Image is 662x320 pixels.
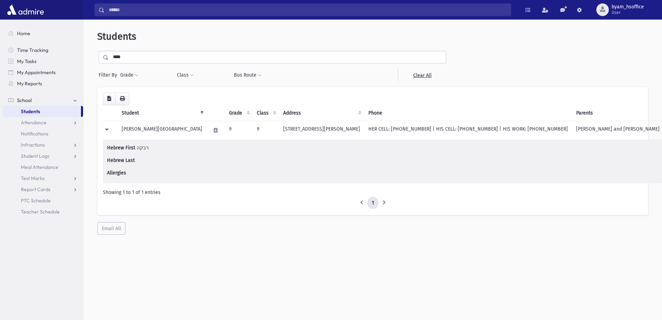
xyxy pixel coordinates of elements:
[367,197,378,209] a: 1
[103,189,643,196] div: Showing 1 to 1 of 1 entries
[3,106,81,117] a: Students
[17,47,48,53] span: Time Tracking
[364,121,572,140] td: HER CELL: [PHONE_NUMBER] | HIS CELL: [PHONE_NUMBER] | HIS WORK: [PHONE_NUMBER]
[3,67,83,78] a: My Appointments
[225,105,253,121] th: Grade: activate to sort column ascending
[3,139,83,150] a: Infractions
[120,69,139,81] button: Grade
[398,69,446,81] a: Clear All
[137,145,149,151] span: רבקה
[3,195,83,206] a: PTC Schedule
[225,121,253,140] td: 9
[99,71,120,79] span: Filter By
[3,78,83,89] a: My Reports
[612,10,644,15] span: User
[3,95,83,106] a: School
[3,117,83,128] a: Attendance
[115,93,129,105] button: Print
[3,150,83,162] a: Student Logs
[103,93,116,105] button: CSV
[279,121,364,140] td: [STREET_ADDRESS][PERSON_NAME]
[97,31,136,42] span: Students
[6,3,46,17] img: AdmirePro
[117,105,206,121] th: Student: activate to sort column descending
[3,28,83,39] a: Home
[21,175,44,181] span: Test Marks
[3,184,83,195] a: Report Cards
[21,209,60,215] span: Teacher Schedule
[21,186,50,193] span: Report Cards
[117,121,206,140] td: [PERSON_NAME][GEOGRAPHIC_DATA]
[279,105,364,121] th: Address: activate to sort column ascending
[21,153,49,159] span: Student Logs
[3,128,83,139] a: Notifications
[17,69,56,76] span: My Appointments
[177,69,194,81] button: Class
[17,80,42,87] span: My Reports
[253,121,279,140] td: 9
[21,108,40,115] span: Students
[3,45,83,56] a: Time Tracking
[21,131,48,137] span: Notifications
[107,144,135,151] span: Hebrew First
[3,173,83,184] a: Test Marks
[21,197,51,204] span: PTC Schedule
[17,58,36,64] span: My Tasks
[234,69,262,81] button: Bus Route
[105,3,511,16] input: Search
[107,169,133,177] span: Allergies
[3,162,83,173] a: Meal Attendance
[21,119,47,126] span: Attendance
[17,30,30,37] span: Home
[3,56,83,67] a: My Tasks
[21,142,45,148] span: Infractions
[3,206,83,217] a: Teacher Schedule
[107,157,135,164] span: Hebrew Last
[253,105,279,121] th: Class: activate to sort column ascending
[364,105,572,121] th: Phone
[97,222,125,235] button: Email All
[612,4,644,10] span: byam_hsoffice
[21,164,58,170] span: Meal Attendance
[17,97,32,103] span: School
